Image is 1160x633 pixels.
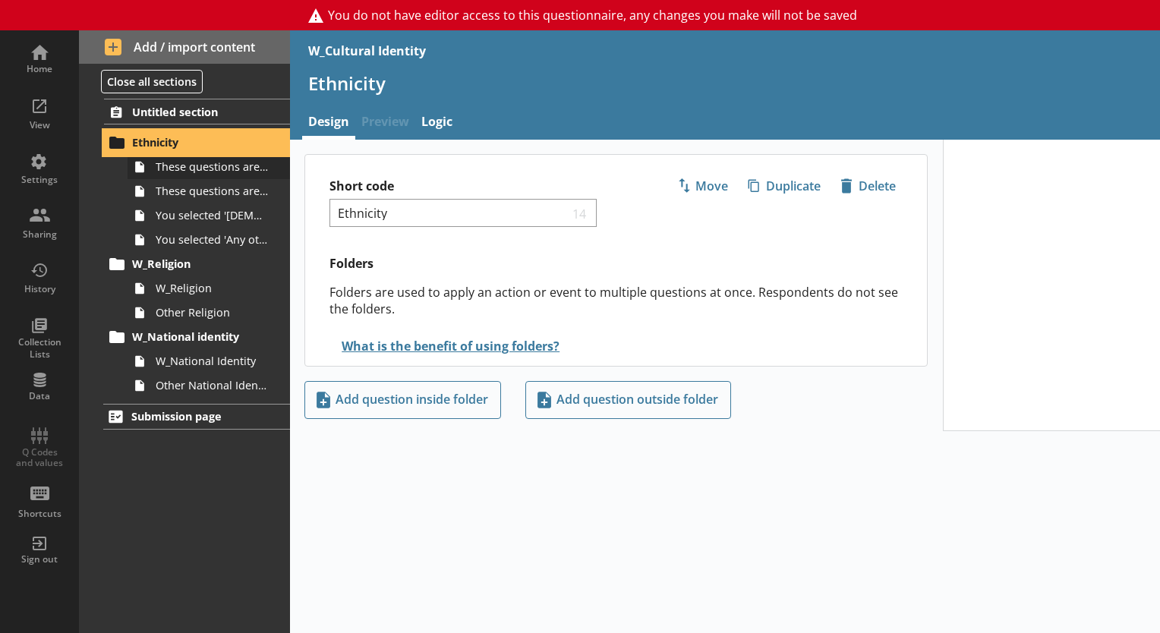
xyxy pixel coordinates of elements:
li: Untitled sectionEthnicityThese questions are about your ethnic group, 1 of 2.These questions are ... [79,99,290,397]
span: Submission page [131,409,263,424]
span: W_National identity [132,329,263,344]
a: Other Religion [128,301,290,325]
a: W_Religion [128,276,290,301]
span: Add question outside folder [532,388,724,412]
button: Add / import content [79,30,290,64]
li: W_National identityW_National IdentityOther National Identity [111,325,290,398]
button: Add question inside folder [304,381,501,419]
span: Duplicate [742,174,827,198]
div: View [13,119,66,131]
a: Design [302,107,355,140]
a: Other National Identity [128,373,290,398]
a: W_National identity [104,325,290,349]
span: W_Religion [156,281,270,295]
h1: Ethnicity [308,71,1142,95]
a: Submission page [103,404,290,430]
div: W_Cultural Identity [308,43,426,59]
a: Untitled section [104,99,290,124]
a: W_National Identity [128,349,290,373]
span: Move [671,174,734,198]
span: W_Religion [132,257,263,271]
div: Data [13,390,66,402]
span: You selected '[DEMOGRAPHIC_DATA]'. [156,208,270,222]
li: W_ReligionW_ReligionOther Religion [111,252,290,325]
span: Other Religion [156,305,270,320]
a: You selected '[DEMOGRAPHIC_DATA]'. [128,203,290,228]
span: Other National Identity [156,378,270,392]
button: Close all sections [101,70,203,93]
a: You selected 'Any other ethnic group'. [128,228,290,252]
span: Add question inside folder [311,388,494,412]
li: EthnicityThese questions are about your ethnic group, 1 of 2.These questions are about your ethni... [111,131,290,252]
span: 14 [569,206,591,220]
div: Home [13,63,66,75]
a: Ethnicity [104,131,290,155]
button: What is the benefit of using folders? [329,332,563,359]
div: Shortcuts [13,508,66,520]
button: Move [670,173,735,199]
div: Sign out [13,553,66,565]
p: Folders are used to apply an action or event to multiple questions at once. Respondents do not se... [329,284,903,317]
span: These questions are about your ethnic group, 1 of 2. [156,159,270,174]
label: Short code [329,178,616,194]
div: Collection Lists [13,336,66,360]
div: History [13,283,66,295]
a: W_Religion [104,252,290,276]
div: Settings [13,174,66,186]
a: These questions are about your ethnic group, 1 of 2. [128,155,290,179]
a: Logic [415,107,459,140]
h2: Folders [329,255,903,272]
span: These questions are about your ethnic group, 2 of 2. [156,184,270,198]
span: Delete [834,174,902,198]
button: Delete [834,173,903,199]
span: Ethnicity [132,135,263,150]
span: You selected 'Any other ethnic group'. [156,232,270,247]
button: Add question outside folder [525,381,731,419]
span: W_National Identity [156,354,270,368]
button: Duplicate [741,173,827,199]
a: These questions are about your ethnic group, 2 of 2. [128,179,290,203]
div: Sharing [13,228,66,241]
span: Preview [355,107,415,140]
span: Add / import content [105,39,265,55]
span: Untitled section [132,105,263,119]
